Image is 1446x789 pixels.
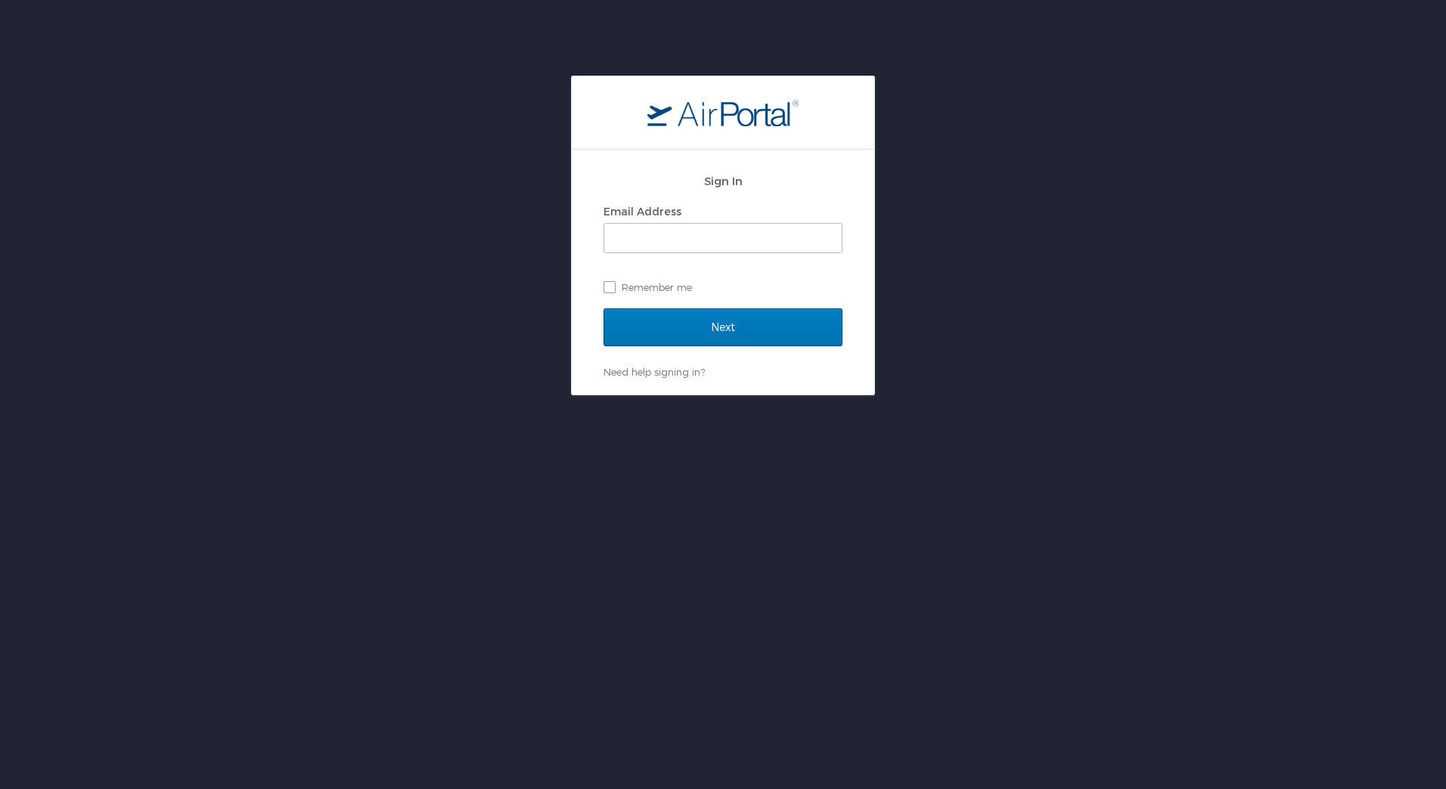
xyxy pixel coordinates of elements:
img: logo [647,99,799,126]
label: Remember me [604,276,842,299]
input: Next [604,308,842,346]
label: Email Address [604,205,681,218]
a: Need help signing in? [604,366,705,378]
h2: Sign In [604,172,842,190]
